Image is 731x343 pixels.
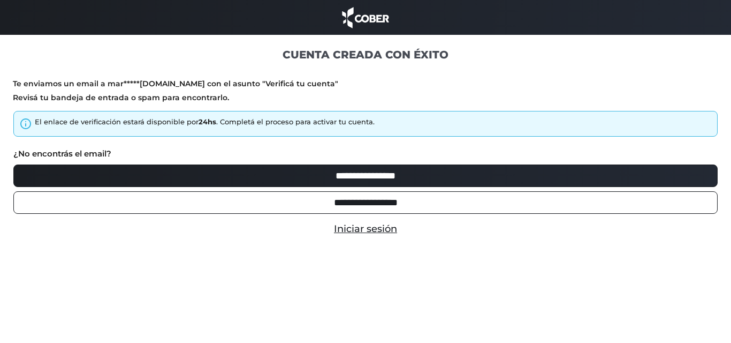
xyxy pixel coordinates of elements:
[199,117,216,126] strong: 24hs
[13,48,718,62] h1: CUENTA CREADA CON ÉXITO
[13,79,718,89] p: Te enviamos un email a mar*****[DOMAIN_NAME] con el asunto "Verificá tu cuenta"
[339,5,392,29] img: cober_marca.png
[334,223,397,235] a: Iniciar sesión
[13,93,718,103] p: Revisá tu bandeja de entrada o spam para encontrarlo.
[13,148,111,160] label: ¿No encontrás el email?
[35,117,375,128] div: El enlace de verificación estará disponible por . Completá el proceso para activar tu cuenta.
